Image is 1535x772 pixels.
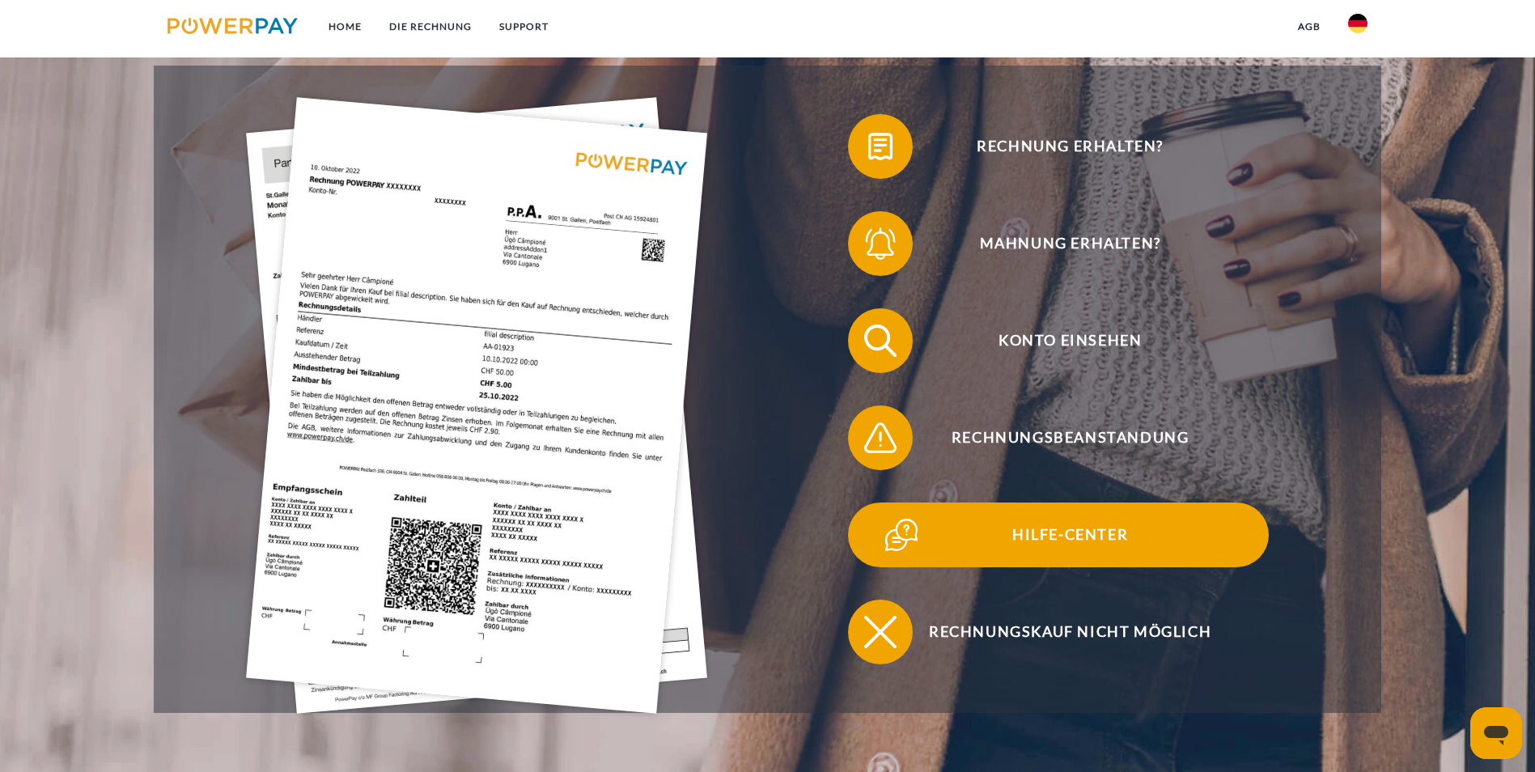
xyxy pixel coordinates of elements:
[871,308,1268,373] span: Konto einsehen
[848,600,1269,664] button: Rechnungskauf nicht möglich
[167,18,298,34] img: logo-powerpay.svg
[1284,12,1334,41] a: agb
[881,515,922,555] img: qb_help.svg
[871,211,1268,276] span: Mahnung erhalten?
[486,12,562,41] a: SUPPORT
[848,308,1269,373] button: Konto einsehen
[860,612,901,652] img: qb_close.svg
[848,114,1269,179] button: Rechnung erhalten?
[860,223,901,264] img: qb_bell.svg
[871,503,1268,567] span: Hilfe-Center
[860,320,901,361] img: qb_search.svg
[1470,707,1522,759] iframe: Schaltfläche zum Öffnen des Messaging-Fensters
[860,418,901,458] img: qb_warning.svg
[871,114,1268,179] span: Rechnung erhalten?
[871,600,1268,664] span: Rechnungskauf nicht möglich
[848,405,1269,470] button: Rechnungsbeanstandung
[375,12,486,41] a: DIE RECHNUNG
[848,211,1269,276] button: Mahnung erhalten?
[1348,14,1368,33] img: de
[315,12,375,41] a: Home
[860,126,901,167] img: qb_bill.svg
[246,97,707,714] img: single_invoice_powerpay_de.jpg
[871,405,1268,470] span: Rechnungsbeanstandung
[848,503,1269,567] button: Hilfe-Center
